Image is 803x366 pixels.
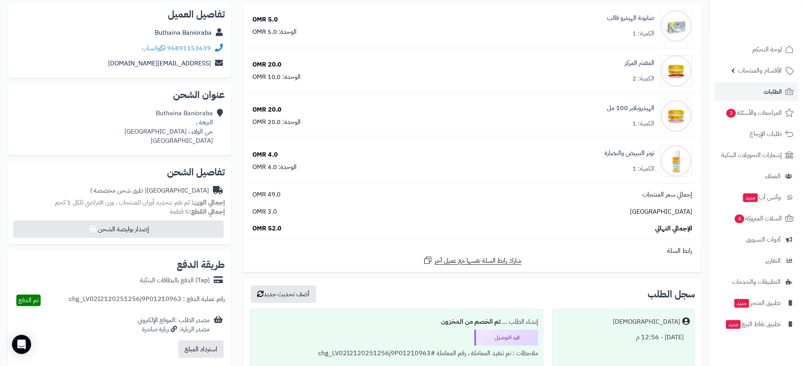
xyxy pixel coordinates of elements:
[726,320,741,329] span: جديد
[714,146,798,165] a: إشعارات التحويلات البنكية
[252,118,301,127] div: الوحدة: 20.0 OMR
[607,104,654,113] a: الهيدروبلابر 100 مل
[90,186,147,195] span: ( طرق شحن مخصصة )
[721,150,782,161] span: إشعارات التحويلات البنكية
[625,59,654,68] a: المقشر المركز
[734,213,782,224] span: السلات المتروكة
[252,150,278,159] div: 4.0 OMR
[252,163,297,172] div: الوحدة: 4.0 OMR
[764,86,782,97] span: الطلبات
[613,317,680,327] div: [DEMOGRAPHIC_DATA]
[714,124,798,144] a: طلبات الإرجاع
[714,40,798,59] a: لوحة التحكم
[714,272,798,291] a: التطبيقات والخدمات
[191,198,225,207] strong: إجمالي الوزن:
[738,65,782,76] span: الأقسام والمنتجات
[743,193,758,202] span: جديد
[140,276,210,285] div: (Tap) الدفع بالبطاقات البنكية
[14,10,225,19] h2: تفاصيل العميل
[607,14,654,23] a: صابونة الهيدرو قالب
[177,260,225,270] h2: طريقة الدفع
[252,224,282,233] span: 52.0 OMR
[246,246,698,256] div: رابط السلة
[726,108,736,118] span: 3
[252,73,301,82] div: الوحدة: 10.0 OMR
[632,119,654,128] div: الكمية: 1
[178,340,224,358] button: استرداد المبلغ
[726,107,782,118] span: المراجعات والأسئلة
[749,12,795,28] img: logo-2.png
[632,164,654,173] div: الكمية: 1
[14,167,225,177] h2: تفاصيل الشحن
[124,109,213,145] div: Buthaina Banioraba النزهة ، حي الولاء ، [GEOGRAPHIC_DATA] [GEOGRAPHIC_DATA]
[714,209,798,228] a: السلات المتروكة4
[69,295,225,306] div: رقم عملية الدفع : chg_LV02I2120251256j9P01210963
[714,315,798,334] a: تطبيق نقاط البيعجديد
[155,28,212,37] a: Buthaina Banioraba
[661,10,692,42] img: 1739573119-cm52f9dep0njo01kla0z30oeq_hydro_soap-01-90x90.jpg
[714,188,798,207] a: وآتس آبجديد
[734,299,749,308] span: جديد
[423,256,522,266] a: شارك رابط السلة نفسها مع عميل آخر
[441,317,501,327] b: تم الخصم من المخزون
[661,100,692,132] img: 1739576658-cm5o7h3k200cz01n3d88igawy_HYDROBALAPER_w-90x90.jpg
[714,251,798,270] a: التقارير
[255,346,538,361] div: ملاحظات : تم تنفيذ المعاملة ، رقم المعاملة #chg_LV02I2120251256j9P01210963
[138,325,210,334] div: مصدر الزيارة: زيارة مباشرة
[255,314,538,330] div: إنشاء الطلب ....
[90,186,209,195] div: [GEOGRAPHIC_DATA]
[13,220,224,238] button: إصدار بوليصة الشحن
[55,198,190,207] span: لم تقم بتحديد أوزان للمنتجات ، وزن افتراضي للكل 1 كجم
[138,316,210,334] div: مصدر الطلب :الموقع الإلكتروني
[725,319,781,330] span: تطبيق نقاط البيع
[170,207,225,216] small: 5 قطعة
[12,335,31,354] div: Open Intercom Messenger
[251,285,316,303] button: أضف تحديث جديد
[655,224,692,233] span: الإجمالي النهائي
[734,297,781,309] span: تطبيق المتجر
[750,128,782,140] span: طلبات الإرجاع
[435,256,522,266] span: شارك رابط السلة نفسها مع عميل آخر
[642,190,692,199] span: إجمالي سعر المنتجات
[108,59,211,68] a: [EMAIL_ADDRESS][DOMAIN_NAME]
[765,171,781,182] span: العملاء
[557,330,690,345] div: [DATE] - 12:56 م
[742,192,781,203] span: وآتس آب
[604,149,654,158] a: تونر التبييض والنضارة
[252,190,281,199] span: 49.0 OMR
[714,82,798,101] a: الطلبات
[714,167,798,186] a: العملاء
[14,90,225,100] h2: عنوان الشحن
[714,293,798,313] a: تطبيق المتجرجديد
[252,15,278,24] div: 5.0 OMR
[167,43,211,53] a: 96891153639
[18,295,39,305] span: تم الدفع
[142,43,165,53] a: واتساب
[661,145,692,177] img: 1739577595-cm51khrme0n1z01klhcir4seo_WHITING_TONER-01-90x90.jpg
[632,74,654,83] div: الكمية: 2
[752,44,782,55] span: لوحة التحكم
[252,105,282,114] div: 20.0 OMR
[746,234,781,245] span: أدوات التسويق
[732,276,781,287] span: التطبيقات والخدمات
[630,207,692,216] span: [GEOGRAPHIC_DATA]
[714,103,798,122] a: المراجعات والأسئلة3
[714,230,798,249] a: أدوات التسويق
[252,28,297,37] div: الوحدة: 5.0 OMR
[766,255,781,266] span: التقارير
[661,55,692,87] img: 1739575568-cm5h90uvo0xar01klg5zoc1bm__D8_A7_D9_84_D9_85_D9_82_D8_B4_D8_B1__D8_A7_D9_84_D9_85_D8_B...
[648,289,695,299] h3: سجل الطلب
[189,207,225,216] strong: إجمالي القطع:
[474,330,538,346] div: قيد التوصيل
[252,207,277,216] span: 3.0 OMR
[632,29,654,38] div: الكمية: 1
[252,60,282,69] div: 20.0 OMR
[734,214,745,224] span: 4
